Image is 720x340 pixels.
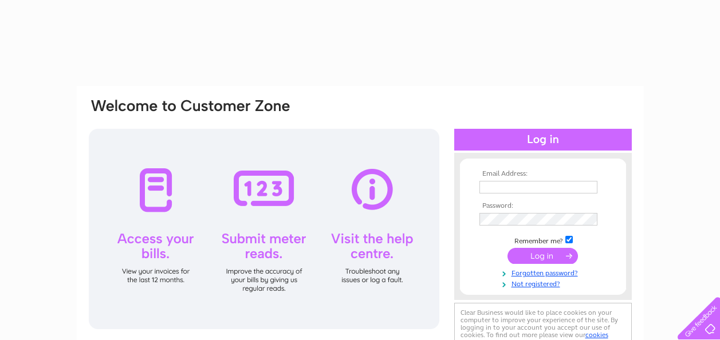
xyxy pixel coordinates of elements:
[477,170,609,178] th: Email Address:
[477,202,609,210] th: Password:
[477,234,609,246] td: Remember me?
[507,248,578,264] input: Submit
[479,267,609,278] a: Forgotten password?
[479,278,609,288] a: Not registered?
